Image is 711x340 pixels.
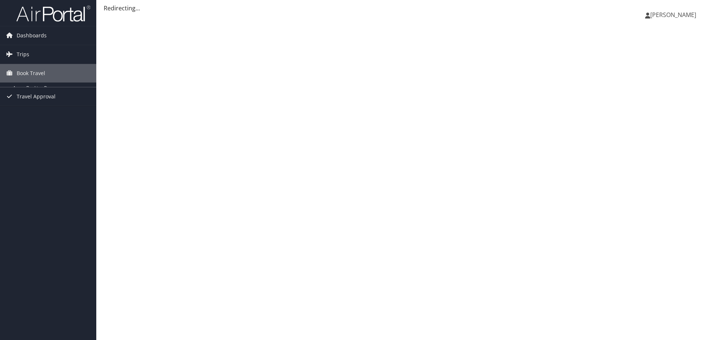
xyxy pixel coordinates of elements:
[17,87,56,106] span: Travel Approval
[104,4,704,13] div: Redirecting...
[17,26,47,45] span: Dashboards
[645,4,704,26] a: [PERSON_NAME]
[650,11,696,19] span: [PERSON_NAME]
[16,5,90,22] img: airportal-logo.png
[17,64,45,83] span: Book Travel
[17,45,29,64] span: Trips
